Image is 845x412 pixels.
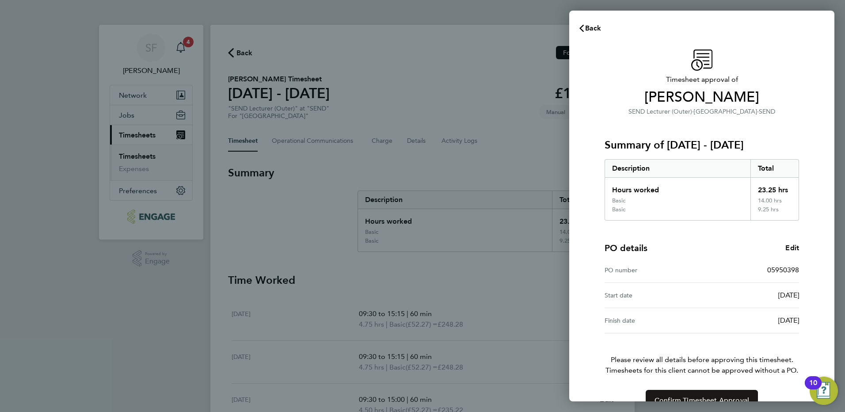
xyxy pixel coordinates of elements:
span: Edit [785,244,799,252]
div: Total [750,160,799,177]
div: 9.25 hrs [750,206,799,220]
span: · [692,108,694,115]
span: 05950398 [767,266,799,274]
div: 10 [809,383,817,394]
p: Please review all details before approving this timesheet. [594,333,810,376]
span: Timesheets for this client cannot be approved without a PO. [594,365,810,376]
div: Basic [612,206,625,213]
div: Start date [605,290,702,301]
h3: Summary of [DATE] - [DATE] [605,138,799,152]
a: Edit [785,243,799,253]
div: Summary of 22 - 28 Sep 2025 [605,159,799,221]
div: Finish date [605,315,702,326]
div: PO number [605,265,702,275]
span: [PERSON_NAME] [605,88,799,106]
div: 23.25 hrs [750,178,799,197]
span: Back [585,24,601,32]
div: Basic [612,197,625,204]
span: · [757,108,759,115]
span: SEND [759,108,775,115]
span: [GEOGRAPHIC_DATA] [694,108,757,115]
div: [DATE] [702,290,799,301]
span: Timesheet approval of [605,74,799,85]
button: Open Resource Center, 10 new notifications [810,377,838,405]
span: Confirm Timesheet Approval [655,396,749,405]
div: Description [605,160,750,177]
button: Back [569,19,610,37]
h4: PO details [605,242,647,254]
span: SEND Lecturer (Outer) [628,108,692,115]
div: [DATE] [702,315,799,326]
div: Hours worked [605,178,750,197]
div: 14.00 hrs [750,197,799,206]
button: Confirm Timesheet Approval [646,390,758,411]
